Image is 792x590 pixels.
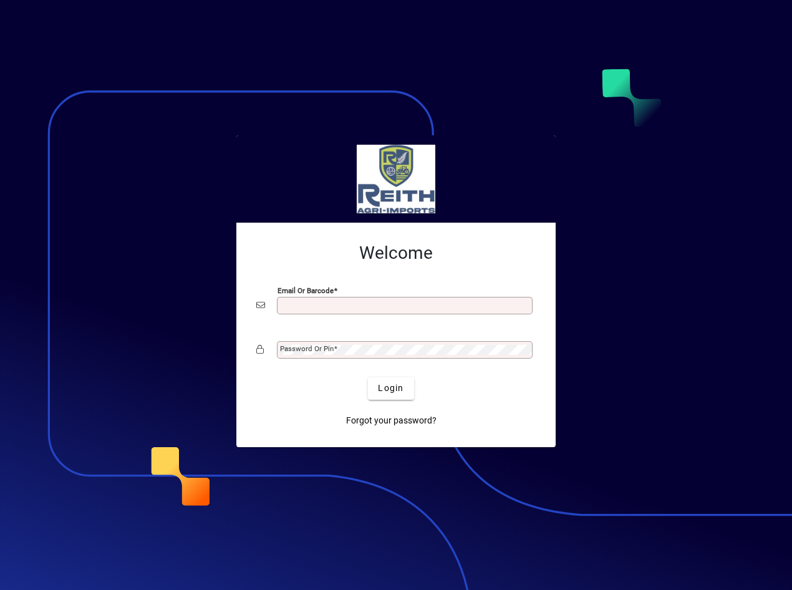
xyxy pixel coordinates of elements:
mat-label: Email or Barcode [278,286,334,294]
button: Login [368,377,413,400]
h2: Welcome [256,243,536,264]
span: Login [378,382,403,395]
a: Forgot your password? [341,410,442,432]
span: Forgot your password? [346,414,437,427]
mat-label: Password or Pin [280,344,334,353]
